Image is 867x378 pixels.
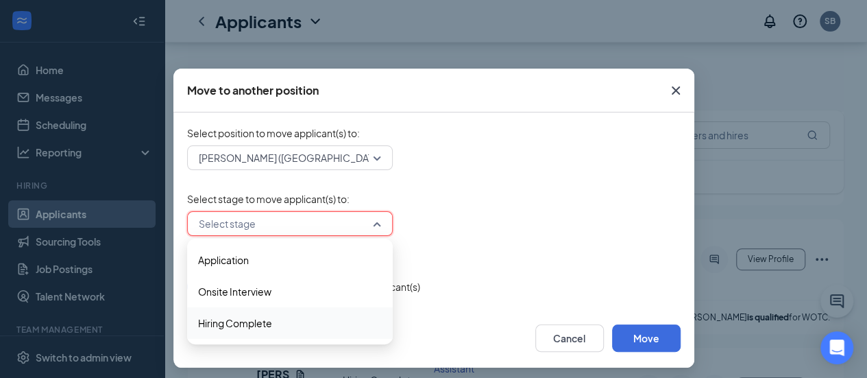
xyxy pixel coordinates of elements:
span: [PERSON_NAME] ([GEOGRAPHIC_DATA], [GEOGRAPHIC_DATA]) [199,147,488,168]
button: Cancel [535,324,604,352]
span: Hiring Complete [198,316,272,331]
div: Open Intercom Messenger [820,331,853,364]
svg: Cross [668,82,684,99]
span: Select position to move applicant(s) to : [187,126,681,140]
button: Move [612,324,681,352]
div: Move to another position [187,83,319,98]
button: Close [657,69,694,113]
div: Please select a stage [187,241,681,257]
span: Select stage to move applicant(s) to : [187,192,681,206]
span: Onsite Interview [198,284,271,299]
span: Application [198,252,249,268]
